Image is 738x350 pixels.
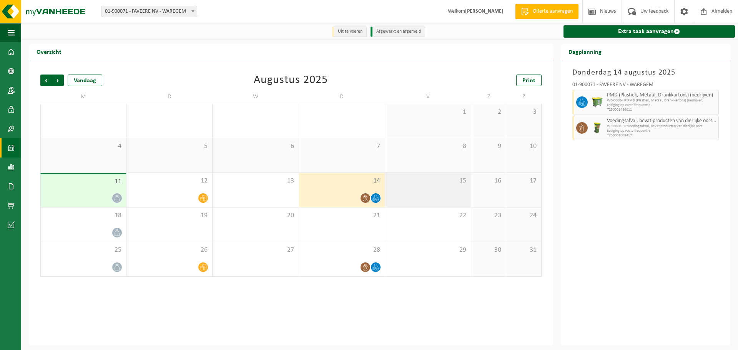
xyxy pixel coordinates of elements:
img: WB-0060-HPE-GN-50 [592,122,603,134]
span: Vorige [40,75,52,86]
td: D [299,90,385,104]
span: 25 [45,246,122,254]
a: Print [516,75,542,86]
span: 6 [216,142,294,151]
span: 23 [475,211,502,220]
span: 01-900071 - FAVEERE NV - WAREGEM [102,6,197,17]
span: 9 [475,142,502,151]
span: PMD (Plastiek, Metaal, Drankkartons) (bedrijven) [607,92,716,98]
h3: Donderdag 14 augustus 2025 [572,67,719,78]
span: 27 [216,246,294,254]
span: 21 [303,211,381,220]
div: Augustus 2025 [254,75,328,86]
div: Vandaag [68,75,102,86]
span: 26 [130,246,208,254]
span: T250001669417 [607,133,716,138]
li: Uit te voeren [332,27,367,37]
span: 15 [389,177,467,185]
span: 31 [303,108,381,116]
span: 16 [475,177,502,185]
span: Lediging op vaste frequentie [607,129,716,133]
span: 31 [510,246,537,254]
span: 20 [216,211,294,220]
span: 4 [45,142,122,151]
span: 28 [303,246,381,254]
span: 17 [510,177,537,185]
span: WB-0060-HP voedingsafval, bevat producten van dierlijke oors [607,124,716,129]
span: 29 [389,246,467,254]
span: Print [522,78,535,84]
img: WB-0660-HPE-GN-50 [592,96,603,108]
span: 5 [130,142,208,151]
span: 28 [45,108,122,116]
strong: [PERSON_NAME] [465,8,504,14]
span: Volgende [52,75,64,86]
span: 10 [510,142,537,151]
span: WB-0660-HP PMD (Plastiek, Metaal, Drankkartons) (bedrijven) [607,98,716,103]
span: 30 [475,246,502,254]
span: T250001486011 [607,108,716,112]
span: 12 [130,177,208,185]
h2: Dagplanning [561,44,609,59]
span: 14 [303,177,381,185]
td: V [385,90,471,104]
span: 24 [510,211,537,220]
span: 3 [510,108,537,116]
span: 19 [130,211,208,220]
span: 13 [216,177,294,185]
a: Offerte aanvragen [515,4,578,19]
td: M [40,90,126,104]
li: Afgewerkt en afgemeld [371,27,425,37]
span: 1 [389,108,467,116]
span: 18 [45,211,122,220]
span: 11 [45,177,122,186]
td: W [213,90,299,104]
td: Z [506,90,541,104]
span: Offerte aanvragen [531,8,575,15]
span: 2 [475,108,502,116]
a: Extra taak aanvragen [563,25,735,38]
div: 01-900071 - FAVEERE NV - WAREGEM [572,82,719,90]
span: 8 [389,142,467,151]
span: 7 [303,142,381,151]
span: Voedingsafval, bevat producten van dierlijke oorsprong, onverpakt, categorie 3 [607,118,716,124]
span: 22 [389,211,467,220]
span: 30 [216,108,294,116]
h2: Overzicht [29,44,69,59]
span: Lediging op vaste frequentie [607,103,716,108]
td: D [126,90,213,104]
td: Z [471,90,506,104]
span: 29 [130,108,208,116]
